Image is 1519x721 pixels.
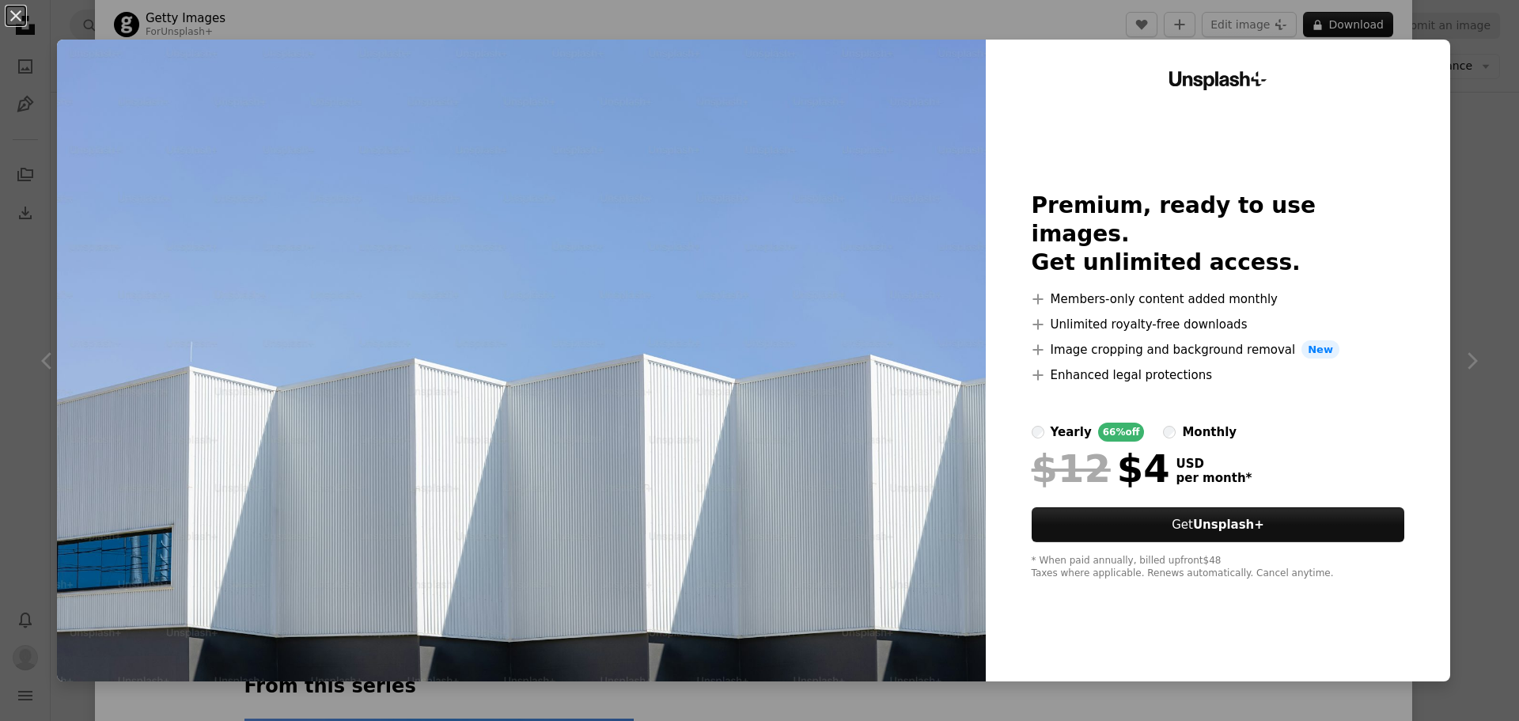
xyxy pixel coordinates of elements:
[1032,448,1111,489] span: $12
[1051,423,1092,442] div: yearly
[1032,290,1405,309] li: Members-only content added monthly
[1032,507,1405,542] a: GetUnsplash+
[1193,518,1264,532] strong: Unsplash+
[1176,457,1252,471] span: USD
[1032,192,1405,277] h2: Premium, ready to use images. Get unlimited access.
[1163,426,1176,438] input: monthly
[1032,555,1405,580] div: * When paid annually, billed upfront $48 Taxes where applicable. Renews automatically. Cancel any...
[1176,471,1252,485] span: per month *
[1182,423,1237,442] div: monthly
[1032,315,1405,334] li: Unlimited royalty-free downloads
[1032,426,1044,438] input: yearly66%off
[1098,423,1145,442] div: 66% off
[1032,448,1170,489] div: $4
[1301,340,1339,359] span: New
[1032,340,1405,359] li: Image cropping and background removal
[1032,366,1405,385] li: Enhanced legal protections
